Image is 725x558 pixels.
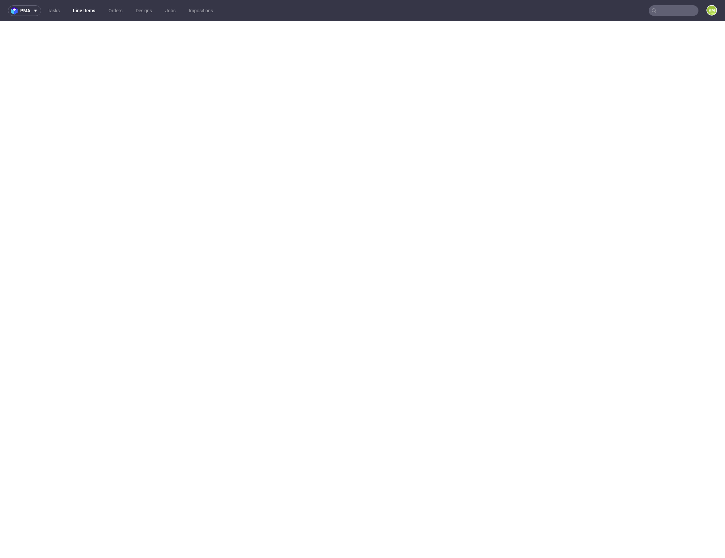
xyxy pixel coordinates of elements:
a: Designs [132,5,156,16]
a: Orders [105,5,126,16]
img: logo [11,7,20,15]
span: pma [20,8,30,13]
a: Line Items [69,5,99,16]
a: Tasks [44,5,64,16]
a: Jobs [161,5,180,16]
figcaption: KM [707,6,716,15]
a: Impositions [185,5,217,16]
button: pma [8,5,41,16]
